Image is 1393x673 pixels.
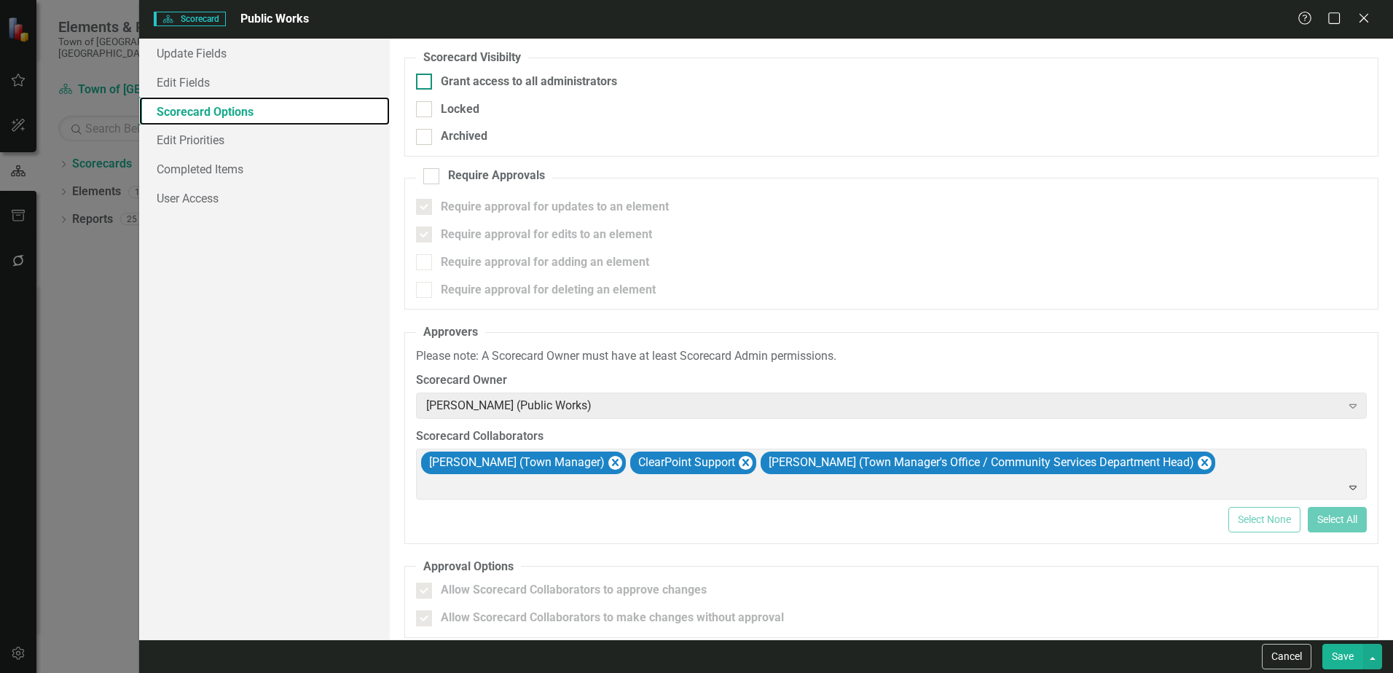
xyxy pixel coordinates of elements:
[139,125,390,154] a: Edit Priorities
[441,199,669,216] div: Require approval for updates to an element
[1308,507,1367,532] button: Select All
[441,128,487,145] div: Archived
[1322,644,1363,669] button: Save
[1262,644,1311,669] button: Cancel
[1228,507,1300,532] button: Select None
[441,610,784,626] div: Allow Scorecard Collaborators to make changes without approval
[448,168,545,184] div: Require Approvals
[441,227,652,243] div: Require approval for edits to an element
[426,398,1341,414] div: [PERSON_NAME] (Public Works)
[139,154,390,184] a: Completed Items
[139,39,390,68] a: Update Fields
[416,372,1367,389] label: Scorecard Owner
[416,348,1367,365] p: Please note: A Scorecard Owner must have at least Scorecard Admin permissions.
[416,428,1367,445] label: Scorecard Collaborators
[441,101,479,118] div: Locked
[139,184,390,213] a: User Access
[416,559,521,575] legend: Approval Options
[441,582,707,599] div: Allow Scorecard Collaborators to approve changes
[139,68,390,97] a: Edit Fields
[154,12,225,26] span: Scorecard
[416,324,485,341] legend: Approvers
[416,50,528,66] legend: Scorecard Visibilty
[441,282,656,299] div: Require approval for deleting an element
[240,12,309,25] span: Public Works
[441,254,649,271] div: Require approval for adding an element
[139,97,390,126] a: Scorecard Options
[441,74,617,90] div: Grant access to all administrators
